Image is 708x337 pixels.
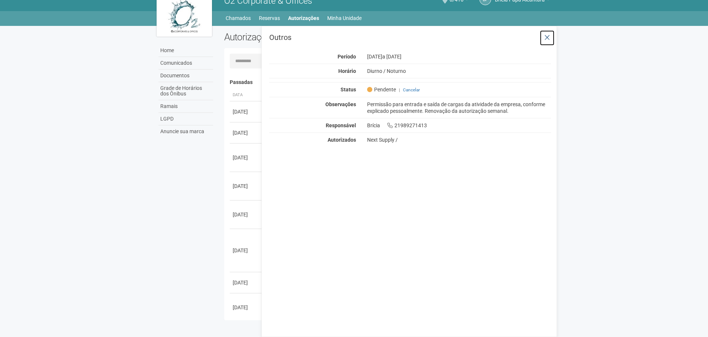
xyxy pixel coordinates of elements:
div: [DATE] [233,279,260,286]
div: [DATE] [233,247,260,254]
span: | [399,87,400,92]
div: [DATE] [233,129,260,137]
a: Minha Unidade [327,13,362,23]
a: Anuncie sua marca [158,125,213,138]
div: [DATE] [233,154,260,161]
a: Cancelar [403,87,420,92]
div: Diurno / Noturno [362,68,557,74]
strong: Período [338,54,356,60]
div: [DATE] [233,304,260,311]
a: Chamados [226,13,251,23]
a: Documentos [158,70,213,82]
strong: Status [341,87,356,92]
a: Reservas [259,13,280,23]
div: [DATE] [233,211,260,218]
strong: Autorizados [328,137,356,143]
strong: Horário [338,68,356,74]
div: [DATE] [362,53,557,60]
h2: Autorizações [224,31,382,43]
div: [DATE] [233,108,260,115]
h4: Passadas [230,80,546,85]
div: [DATE] [233,182,260,190]
a: Grade de Horários dos Ônibus [158,82,213,100]
a: Ramais [158,100,213,113]
h3: Outros [269,34,551,41]
a: Home [158,44,213,57]
a: Autorizações [288,13,319,23]
a: LGPD [158,113,213,125]
span: a [DATE] [382,54,401,60]
strong: Responsável [326,122,356,128]
div: Next Supply / [367,137,551,143]
div: Permissão para entrada e saída de cargas da atividade da empresa, conforme explicado pessoalmente... [362,101,557,114]
a: Comunicados [158,57,213,70]
th: Data [230,89,263,101]
span: Pendente [367,86,396,93]
div: Brícia 21989271413 [362,122,557,129]
strong: Observações [325,101,356,107]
